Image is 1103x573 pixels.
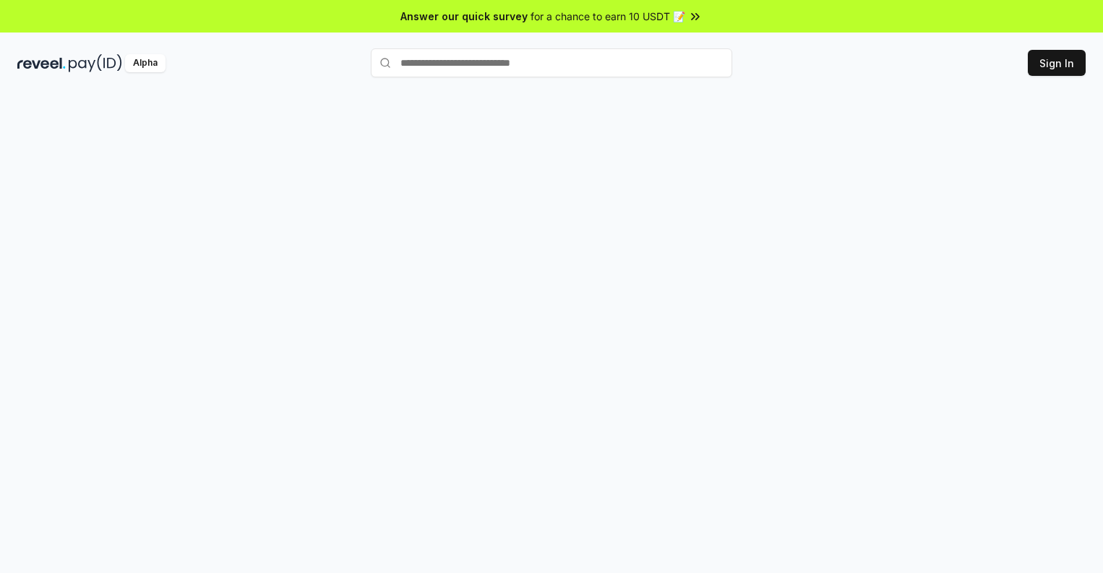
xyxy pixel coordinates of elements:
[17,54,66,72] img: reveel_dark
[400,9,528,24] span: Answer our quick survey
[125,54,166,72] div: Alpha
[1028,50,1086,76] button: Sign In
[69,54,122,72] img: pay_id
[531,9,685,24] span: for a chance to earn 10 USDT 📝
